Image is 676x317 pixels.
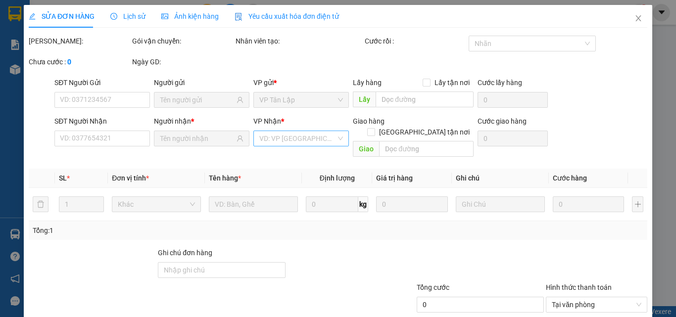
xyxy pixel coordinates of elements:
[160,94,235,105] input: Tên người gửi
[634,14,642,22] span: close
[33,196,48,212] button: delete
[358,196,368,212] span: kg
[59,174,67,182] span: SL
[154,116,249,127] div: Người nhận
[365,36,466,46] div: Cước rồi :
[456,196,545,212] input: Ghi Chú
[376,196,447,212] input: 0
[118,197,195,212] span: Khác
[160,133,235,144] input: Tên người nhận
[154,77,249,88] div: Người gửi
[54,77,150,88] div: SĐT Người Gửi
[375,127,473,137] span: [GEOGRAPHIC_DATA] tận nơi
[29,12,95,20] span: SỬA ĐƠN HÀNG
[552,297,641,312] span: Tại văn phòng
[632,196,643,212] button: plus
[452,169,549,188] th: Ghi chú
[29,36,130,46] div: [PERSON_NAME]:
[132,36,234,46] div: Gói vận chuyển:
[158,262,285,278] input: Ghi chú đơn hàng
[477,117,526,125] label: Cước giao hàng
[235,12,339,20] span: Yêu cầu xuất hóa đơn điện tử
[253,77,349,88] div: VP gửi
[161,13,168,20] span: picture
[417,283,449,291] span: Tổng cước
[253,117,281,125] span: VP Nhận
[112,174,149,182] span: Đơn vị tính
[110,12,145,20] span: Lịch sử
[161,12,219,20] span: Ảnh kiện hàng
[132,56,234,67] div: Ngày GD:
[209,196,298,212] input: VD: Bàn, Ghế
[235,13,242,21] img: icon
[54,116,150,127] div: SĐT Người Nhận
[376,174,413,182] span: Giá trị hàng
[237,135,243,142] span: user
[553,174,587,182] span: Cước hàng
[379,141,473,157] input: Dọc đường
[353,141,379,157] span: Giao
[259,92,343,107] span: VP Tân Lập
[33,225,262,236] div: Tổng: 1
[477,79,522,87] label: Cước lấy hàng
[376,91,473,107] input: Dọc đường
[477,92,548,108] input: Cước lấy hàng
[237,96,243,103] span: user
[67,58,71,66] b: 0
[209,174,241,182] span: Tên hàng
[477,131,548,146] input: Cước giao hàng
[29,13,36,20] span: edit
[625,5,652,33] button: Close
[430,77,473,88] span: Lấy tận nơi
[353,117,385,125] span: Giao hàng
[29,56,130,67] div: Chưa cước :
[158,249,212,257] label: Ghi chú đơn hàng
[546,283,612,291] label: Hình thức thanh toán
[110,13,117,20] span: clock-circle
[236,36,363,46] div: Nhân viên tạo:
[353,91,376,107] span: Lấy
[553,196,624,212] input: 0
[319,174,354,182] span: Định lượng
[353,79,382,87] span: Lấy hàng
